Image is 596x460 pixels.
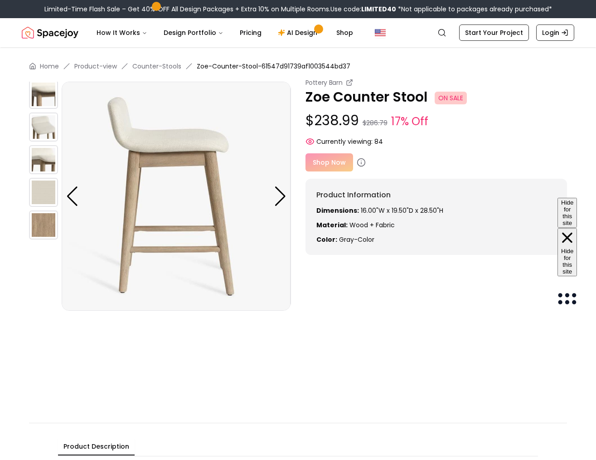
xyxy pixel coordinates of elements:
img: https://storage.googleapis.com/spacejoy-main/assets/61547d91739af1003544bd37/product_8_e5gpjg021p07 [29,178,58,207]
a: Home [40,62,59,71]
img: https://storage.googleapis.com/spacejoy-main/assets/61547d91739af1003544bd37/product_5_pldiaok81mn [29,80,58,109]
nav: breadcrumb [29,62,567,71]
span: Wood + fabric [349,220,395,230]
img: https://storage.googleapis.com/spacejoy-main/assets/61547d91739af1003544bd37/product_6_hfjl3712030g [29,113,58,142]
p: 16.00"W x 19.50"D x 28.50"H [316,206,557,215]
button: Design Portfolio [156,24,231,42]
span: *Not applicable to packages already purchased* [396,5,552,14]
img: https://storage.googleapis.com/spacejoy-main/assets/61547d91739af1003544bd37/product_7_kg3le7k1641c [29,145,58,174]
span: Use code: [330,5,396,14]
img: https://storage.googleapis.com/spacejoy-main/assets/61547d91739af1003544bd37/product_4_a3blml4acf96 [291,82,519,311]
span: 84 [374,137,383,146]
b: LIMITED40 [361,5,396,14]
h6: Product Information [316,190,557,201]
a: Pricing [233,24,269,42]
nav: Global [22,18,574,47]
strong: Dimensions: [316,206,359,215]
div: Limited-Time Flash Sale – Get 40% OFF All Design Packages + Extra 10% on Multiple Rooms. [44,5,552,14]
strong: Color: [316,235,337,244]
img: https://storage.googleapis.com/spacejoy-main/assets/61547d91739af1003544bd37/product_3_ki42ngh3noij [62,82,291,311]
nav: Main [89,24,360,42]
button: Product Description [58,438,135,455]
p: Zoe Counter Stool [305,89,567,105]
a: Start Your Project [459,24,529,41]
strong: Material: [316,220,348,230]
a: AI Design [271,24,327,42]
a: Shop [329,24,360,42]
a: Spacejoy [22,24,78,42]
a: Login [536,24,574,41]
a: Counter-Stools [132,62,181,71]
small: 17% Off [391,113,428,130]
img: United States [375,27,386,38]
small: $286.79 [363,118,388,127]
small: Pottery Barn [305,78,343,87]
img: https://storage.googleapis.com/spacejoy-main/assets/61547d91739af1003544bd37/product_9_pgn76b7lgkm [29,210,58,240]
a: Product-view [74,62,117,71]
img: Spacejoy Logo [22,24,78,42]
span: Currently viewing: [316,137,373,146]
span: ON SALE [435,92,467,104]
p: $238.99 [305,113,567,130]
button: How It Works [89,24,155,42]
span: gray-color [339,235,374,244]
span: Zoe-Counter-Stool-61547d91739af1003544bd37 [197,62,350,71]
